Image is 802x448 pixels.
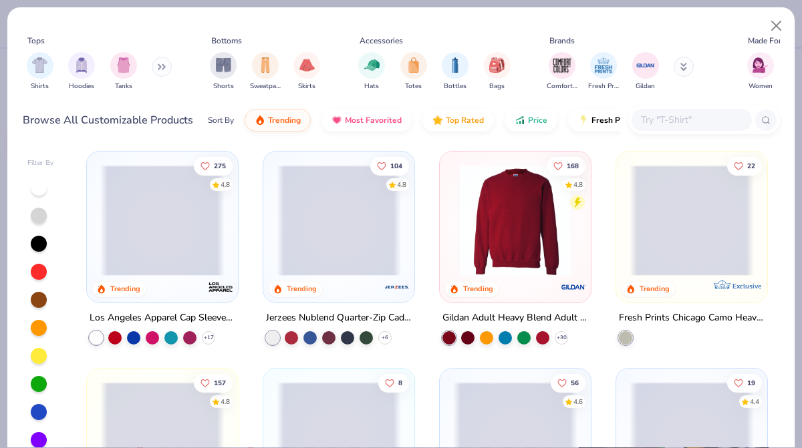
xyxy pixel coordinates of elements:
button: Like [194,373,233,392]
button: filter button [400,52,427,91]
div: 4.4 [750,397,759,407]
button: Most Favorited [321,109,412,132]
span: Hats [364,81,379,91]
span: Hoodies [69,81,94,91]
div: Gildan Adult Heavy Blend Adult 8 Oz. 50/50 Fleece Crew [442,310,588,326]
button: filter button [110,52,137,91]
div: filter for Bags [484,52,511,91]
span: + 30 [556,334,566,342]
button: filter button [250,52,281,91]
div: filter for Women [747,52,774,91]
img: trending.gif [255,115,265,126]
span: + 6 [382,334,388,342]
span: Trending [268,115,301,126]
img: Women Image [753,57,768,73]
div: 4.8 [573,180,583,190]
div: Accessories [360,35,403,47]
span: Gildan [636,81,655,91]
button: filter button [293,52,320,91]
button: filter button [547,52,577,91]
button: filter button [27,52,53,91]
div: 4.6 [573,397,583,407]
span: Bags [489,81,505,91]
button: filter button [68,52,95,91]
button: Like [370,156,409,175]
button: filter button [442,52,469,91]
img: 4c43767e-b43d-41ae-ac30-96e6ebada8dd [577,165,701,276]
img: Hoodies Image [74,57,89,73]
button: Like [727,156,762,175]
span: 104 [390,162,402,169]
button: Top Rated [422,109,494,132]
button: Like [547,156,585,175]
div: filter for Tanks [110,52,137,91]
div: Brands [549,35,575,47]
img: Gildan Image [636,55,656,75]
div: Fresh Prints Chicago Camo Heavyweight Crewneck [619,310,765,326]
button: Like [551,373,585,392]
img: Jerzees logo [384,274,410,300]
span: 8 [398,379,402,386]
img: Tanks Image [116,57,131,73]
span: 157 [215,379,227,386]
div: Tops [27,35,45,47]
span: Top Rated [446,115,484,126]
span: 56 [571,379,579,386]
img: Shirts Image [32,57,47,73]
img: TopRated.gif [432,115,443,126]
input: Try "T-Shirt" [640,112,743,128]
div: filter for Totes [400,52,427,91]
div: filter for Fresh Prints [588,52,619,91]
div: filter for Skirts [293,52,320,91]
div: Sort By [208,114,234,126]
div: 4.8 [397,180,406,190]
div: 4.8 [221,397,231,407]
button: Like [194,156,233,175]
span: Most Favorited [345,115,402,126]
span: Totes [405,81,422,91]
div: 4.8 [221,180,231,190]
button: filter button [588,52,619,91]
img: Totes Image [406,57,421,73]
span: 22 [747,162,755,169]
img: Bags Image [489,57,504,73]
img: Los Angeles Apparel logo [207,274,234,300]
img: c7b025ed-4e20-46ac-9c52-55bc1f9f47df [453,165,577,276]
span: + 17 [204,334,214,342]
div: filter for Hoodies [68,52,95,91]
div: Jerzees Nublend Quarter-Zip Cadet Collar Sweatshirt [266,310,412,326]
span: Women [749,81,773,91]
div: filter for Sweatpants [250,52,281,91]
span: 275 [215,162,227,169]
button: Like [378,373,409,392]
span: Exclusive [732,282,761,290]
button: filter button [210,52,237,91]
img: most_fav.gif [331,115,342,126]
button: filter button [747,52,774,91]
span: Fresh Prints Flash [591,115,660,126]
span: 168 [567,162,579,169]
button: filter button [484,52,511,91]
div: filter for Bottles [442,52,469,91]
img: Sweatpants Image [258,57,273,73]
img: flash.gif [578,115,589,126]
span: 19 [747,379,755,386]
span: Fresh Prints [588,81,619,91]
div: filter for Comfort Colors [547,52,577,91]
img: Gildan logo [560,274,587,300]
button: Fresh Prints Flash [568,109,722,132]
button: filter button [632,52,659,91]
button: Like [727,373,762,392]
div: filter for Gildan [632,52,659,91]
div: Filter By [27,158,54,168]
span: Price [528,115,547,126]
img: Fresh Prints Image [593,55,614,75]
span: Tanks [115,81,132,91]
img: Shorts Image [216,57,231,73]
div: Los Angeles Apparel Cap Sleeve Baby Rib Crop Top [90,310,235,326]
span: Shorts [213,81,234,91]
div: filter for Shorts [210,52,237,91]
span: Skirts [298,81,315,91]
img: Skirts Image [299,57,315,73]
img: Comfort Colors Image [552,55,572,75]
